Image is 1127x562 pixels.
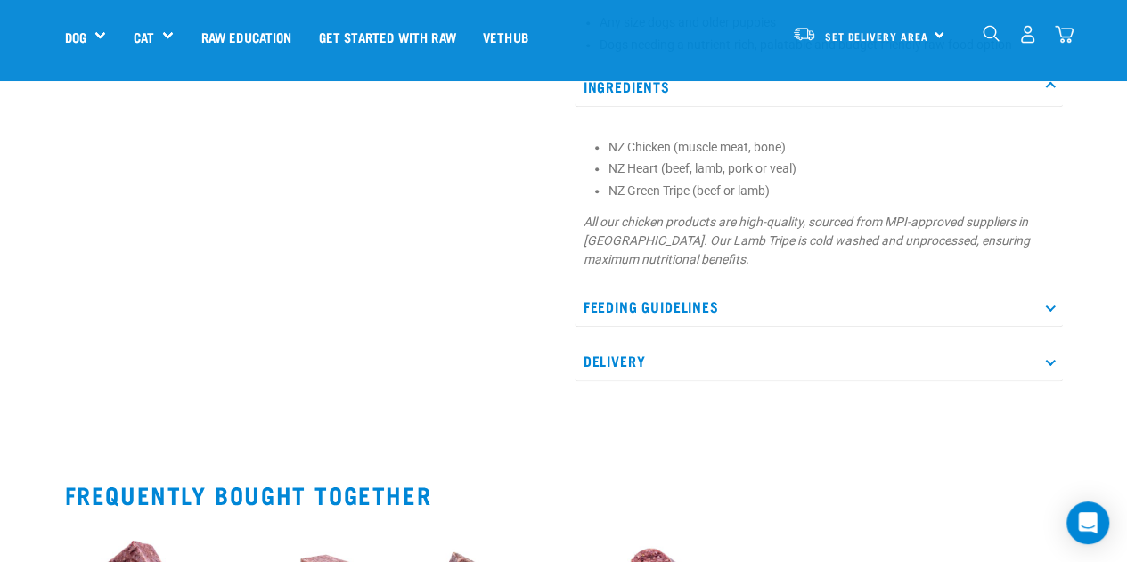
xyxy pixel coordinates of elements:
a: Cat [133,27,153,47]
div: Open Intercom Messenger [1066,501,1109,544]
a: Get started with Raw [306,1,470,72]
p: Ingredients [575,67,1063,107]
em: All our chicken products are high-quality, sourced from MPI-approved suppliers in [GEOGRAPHIC_DAT... [584,215,1030,266]
a: Dog [65,27,86,47]
li: NZ Heart (beef, lamb, pork or veal) [608,159,1054,178]
img: user.png [1018,25,1037,44]
p: Feeding Guidelines [575,287,1063,327]
img: home-icon-1@2x.png [983,25,1000,42]
img: van-moving.png [792,26,816,42]
li: NZ Green Tripe (beef or lamb) [608,182,1054,200]
img: home-icon@2x.png [1055,25,1074,44]
h2: Frequently bought together [65,481,1063,509]
a: Vethub [470,1,542,72]
p: Delivery [575,341,1063,381]
li: NZ Chicken (muscle meat, bone) [608,138,1054,157]
span: Set Delivery Area [825,33,928,39]
a: Raw Education [187,1,305,72]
